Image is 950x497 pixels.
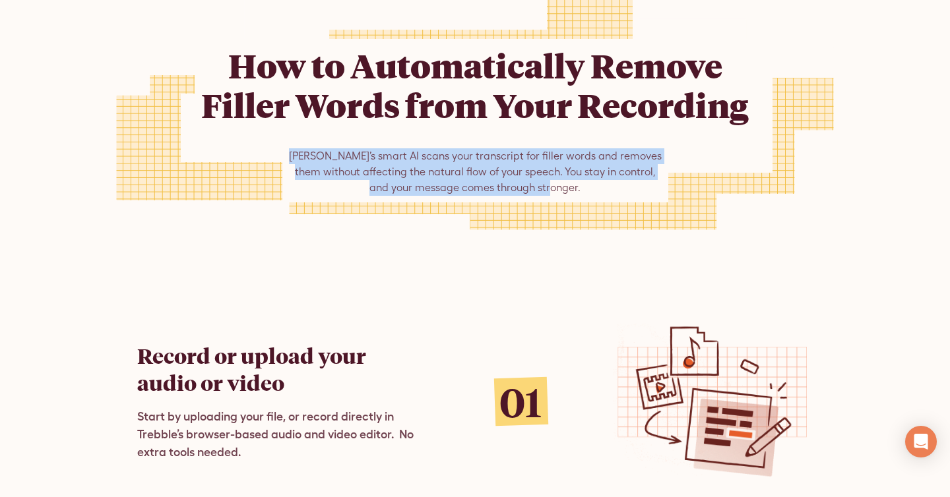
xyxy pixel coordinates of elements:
div: Start by uploading your file, or record directly in Trebble’s browser-based audio and video edito... [137,407,428,461]
div: Open Intercom Messenger [905,426,937,457]
h3: Record or upload your audio or video [137,342,428,397]
h2: How to Automatically Remove Filler Words from Your Recording [195,39,755,131]
div: [PERSON_NAME]’s smart AI scans your transcript for filler words and removes them without affectin... [282,142,668,202]
div: 01 [499,378,542,425]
